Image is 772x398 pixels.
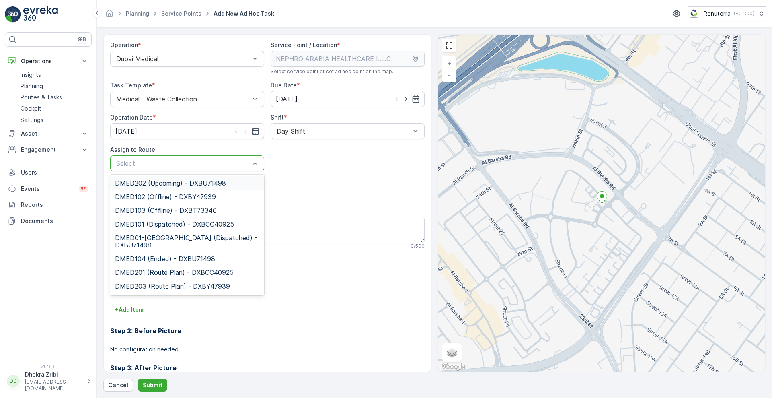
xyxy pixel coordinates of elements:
label: Assign to Route [110,146,155,153]
a: Planning [17,80,92,92]
label: Operation [110,41,138,48]
p: Insights [21,71,41,79]
a: Planning [126,10,149,17]
p: Routes & Tasks [21,93,62,101]
a: Cockpit [17,103,92,114]
span: DMED103 (Offline) - DXBT73346 [115,207,217,214]
a: Reports [5,197,92,213]
p: Engagement [21,146,76,154]
img: logo [5,6,21,23]
p: Dhekra.Zribi [25,371,83,379]
p: ( +04:00 ) [734,10,754,17]
p: + Add Item [115,306,144,314]
p: Planning [21,82,43,90]
button: Renuterra(+04:00) [688,6,766,21]
span: DMED202 (Upcoming) - DXBU71498 [115,179,226,187]
p: 0 / 500 [411,243,425,250]
a: Events99 [5,181,92,197]
a: View Fullscreen [443,39,455,52]
span: DMED104 (Ended) - DXBU71498 [115,255,215,262]
span: DMED102 (Offline) - DXBY47939 [115,193,216,200]
input: dd/mm/yyyy [110,123,264,139]
button: Submit [138,379,167,392]
h3: Step 3: After Picture [110,363,425,373]
a: Homepage [105,12,114,19]
a: Zoom Out [443,69,455,81]
input: dd/mm/yyyy [271,91,425,107]
p: [EMAIL_ADDRESS][DOMAIN_NAME] [25,379,83,392]
input: NEPHRO ARABIA HEALTHCARE L.L.C [271,51,425,67]
p: Asset [21,130,76,138]
a: Users [5,165,92,181]
a: Layers [443,344,461,361]
p: Cockpit [21,105,41,113]
span: − [447,72,451,78]
a: Service Points [161,10,201,17]
span: DMED201 (Route Plan) - DXBCC40925 [115,269,234,276]
p: Operations [21,57,76,65]
span: DMED203 (Route Plan) - DXBY47939 [115,283,230,290]
a: Documents [5,213,92,229]
button: Engagement [5,142,92,158]
button: +Add Item [110,303,148,316]
h2: Task Template Configuration [110,262,425,274]
button: Operations [5,53,92,69]
label: Shift [271,114,284,121]
p: Documents [21,217,88,225]
p: Cancel [108,381,128,389]
h3: Step 1: Waste & Bin Type [110,284,425,294]
a: Open this area in Google Maps (opens a new window) [440,361,467,372]
span: DMED01-[GEOGRAPHIC_DATA] (Dispatched) - DXBU71498 [115,234,259,249]
img: Screenshot_2024-07-26_at_13.33.01.png [688,9,700,18]
h3: Step 2: Before Picture [110,326,425,336]
button: Cancel [103,379,133,392]
button: DDDhekra.Zribi[EMAIL_ADDRESS][DOMAIN_NAME] [5,371,92,392]
label: Task Template [110,82,152,89]
p: Select [116,159,250,168]
button: Asset [5,126,92,142]
a: Insights [17,69,92,80]
p: Renuterra [704,10,731,18]
span: + [448,60,451,66]
p: Submit [143,381,162,389]
span: DMED101 (Dispatched) - DXBCC40925 [115,221,234,228]
p: Users [21,169,88,177]
span: Add New Ad Hoc Task [212,10,276,18]
span: Select service point or set ad hoc point on the map. [271,68,393,75]
p: Settings [21,116,43,124]
img: logo_light-DOdMpM7g.png [23,6,58,23]
p: 99 [80,186,87,192]
p: No configuration needed. [110,345,425,353]
img: Google [440,361,467,372]
p: Events [21,185,74,193]
p: ⌘B [78,36,86,43]
a: Zoom In [443,57,455,69]
a: Settings [17,114,92,126]
label: Service Point / Location [271,41,337,48]
label: Operation Date [110,114,153,121]
label: Due Date [271,82,297,89]
a: Routes & Tasks [17,92,92,103]
span: v 1.49.0 [5,364,92,369]
p: Reports [21,201,88,209]
div: DD [7,375,20,388]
